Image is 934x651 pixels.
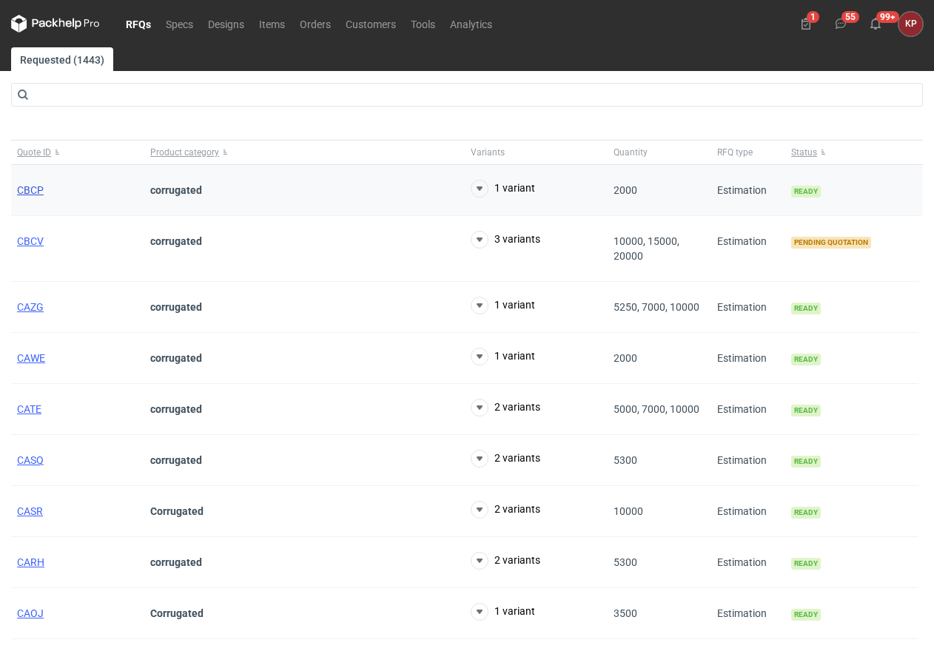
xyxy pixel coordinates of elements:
[791,558,821,570] span: Ready
[252,15,292,33] a: Items
[150,454,202,466] strong: corrugated
[614,184,637,196] span: 2000
[791,405,821,416] span: Ready
[791,507,821,519] span: Ready
[17,301,44,313] a: CAZG
[791,146,817,158] span: Status
[614,607,637,619] span: 3500
[471,297,535,314] button: 1 variant
[614,146,648,158] span: Quantity
[471,180,535,198] button: 1 variant
[785,141,918,164] button: Status
[443,15,500,33] a: Analytics
[471,146,505,158] span: Variants
[338,15,403,33] a: Customers
[711,216,785,282] div: Estimation
[144,141,465,164] button: Product category
[471,552,540,570] button: 2 variants
[711,588,785,639] div: Estimation
[791,237,871,249] span: Pending quotation
[17,146,51,158] span: Quote ID
[158,15,201,33] a: Specs
[118,15,158,33] a: RFQs
[471,450,540,468] button: 2 variants
[150,607,204,619] strong: Corrugated
[829,12,853,36] button: 55
[17,235,44,247] a: CBCV
[791,303,821,314] span: Ready
[471,501,540,519] button: 2 variants
[150,184,202,196] strong: corrugated
[150,403,202,415] strong: corrugated
[791,456,821,468] span: Ready
[711,486,785,537] div: Estimation
[11,47,113,71] a: Requested (1443)
[711,333,785,384] div: Estimation
[11,15,100,33] svg: Packhelp Pro
[292,15,338,33] a: Orders
[898,12,923,36] button: KP
[471,231,540,249] button: 3 variants
[898,12,923,36] div: Karolina Piętka
[791,186,821,198] span: Ready
[711,165,785,216] div: Estimation
[471,348,535,365] button: 1 variant
[150,146,219,158] span: Product category
[791,354,821,365] span: Ready
[471,603,535,621] button: 1 variant
[150,352,202,364] strong: corrugated
[791,609,821,621] span: Ready
[150,301,202,313] strong: corrugated
[794,12,818,36] button: 1
[150,556,202,568] strong: corrugated
[614,352,637,364] span: 2000
[614,454,637,466] span: 5300
[711,384,785,435] div: Estimation
[614,556,637,568] span: 5300
[864,12,887,36] button: 99+
[17,403,41,415] a: CATE
[614,301,699,313] span: 5250, 7000, 10000
[17,505,43,517] a: CASR
[717,146,753,158] span: RFQ type
[614,505,643,517] span: 10000
[403,15,443,33] a: Tools
[711,537,785,588] div: Estimation
[201,15,252,33] a: Designs
[614,403,699,415] span: 5000, 7000, 10000
[17,556,44,568] a: CARH
[614,235,679,262] span: 10000, 15000, 20000
[150,505,204,517] strong: Corrugated
[11,141,144,164] button: Quote ID
[17,184,44,196] a: CBCP
[471,399,540,416] button: 2 variants
[17,454,44,466] a: CASQ
[17,352,45,364] a: CAWE
[711,435,785,486] div: Estimation
[150,235,202,247] strong: corrugated
[711,282,785,333] div: Estimation
[17,607,44,619] a: CAOJ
